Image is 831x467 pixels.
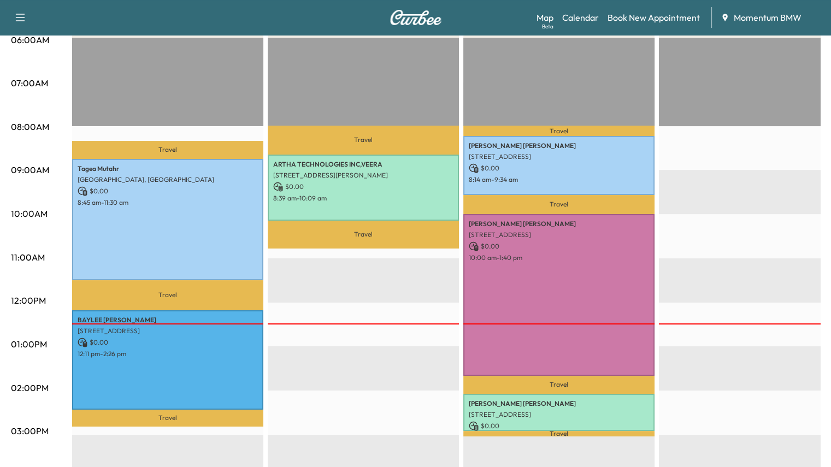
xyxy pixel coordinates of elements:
a: MapBeta [537,11,553,24]
p: 08:00AM [11,120,49,133]
p: Travel [463,431,655,437]
p: 11:00AM [11,251,45,264]
p: [STREET_ADDRESS] [469,410,649,419]
p: BAYLEE [PERSON_NAME] [78,316,258,324]
p: Travel [463,126,655,136]
p: ARTHA TECHNOLOGIES INC,VEERA [273,160,453,169]
p: [STREET_ADDRESS] [469,152,649,161]
p: 09:00AM [11,163,49,176]
p: $ 0.00 [469,421,649,431]
p: [STREET_ADDRESS][PERSON_NAME] [273,171,453,180]
p: $ 0.00 [78,186,258,196]
p: 07:00AM [11,76,48,90]
p: Travel [72,141,263,158]
p: Travel [463,195,655,214]
p: 8:14 am - 9:34 am [469,175,649,184]
a: Calendar [562,11,599,24]
p: $ 0.00 [469,241,649,251]
p: Travel [463,376,655,394]
p: [STREET_ADDRESS] [469,230,649,239]
p: Tagea Mutahr [78,164,258,173]
p: 8:45 am - 11:30 am [78,198,258,207]
p: 02:00PM [11,381,49,394]
p: [PERSON_NAME] [PERSON_NAME] [469,399,649,408]
p: 10:00 am - 1:40 pm [469,253,649,262]
p: Travel [268,126,459,154]
p: [GEOGRAPHIC_DATA], [GEOGRAPHIC_DATA] [78,175,258,184]
p: 12:00PM [11,294,46,307]
p: 10:00AM [11,207,48,220]
p: 01:00PM [11,338,47,351]
p: Travel [268,221,459,249]
img: Curbee Logo [390,10,442,25]
p: $ 0.00 [78,338,258,347]
p: 8:39 am - 10:09 am [273,194,453,203]
a: Book New Appointment [608,11,700,24]
p: Travel [72,410,263,427]
p: Travel [72,280,263,310]
p: 03:00PM [11,424,49,438]
p: $ 0.00 [469,163,649,173]
p: 12:11 pm - 2:26 pm [78,350,258,358]
p: [STREET_ADDRESS] [78,327,258,335]
p: [PERSON_NAME] [PERSON_NAME] [469,141,649,150]
span: Momentum BMW [734,11,801,24]
p: $ 0.00 [273,182,453,192]
div: Beta [542,22,553,31]
p: [PERSON_NAME] [PERSON_NAME] [469,220,649,228]
p: 06:00AM [11,33,49,46]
